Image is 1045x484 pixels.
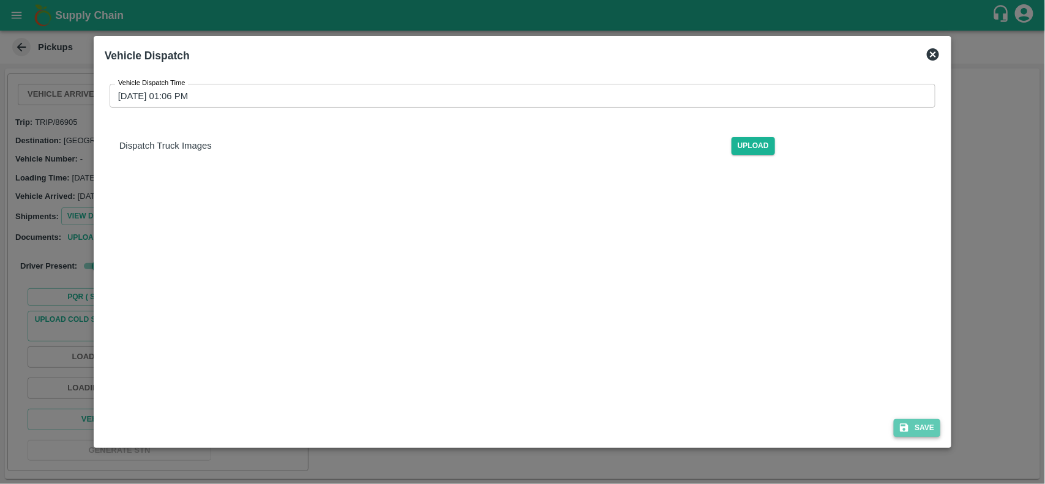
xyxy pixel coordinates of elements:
span: Upload [732,137,775,155]
label: Vehicle Dispatch Time [118,78,185,88]
button: Save [894,419,940,437]
b: Vehicle Dispatch [105,50,190,62]
input: Choose date, selected date is Aug 29, 2025 [110,84,927,107]
p: Dispatch Truck Images [119,139,732,152]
